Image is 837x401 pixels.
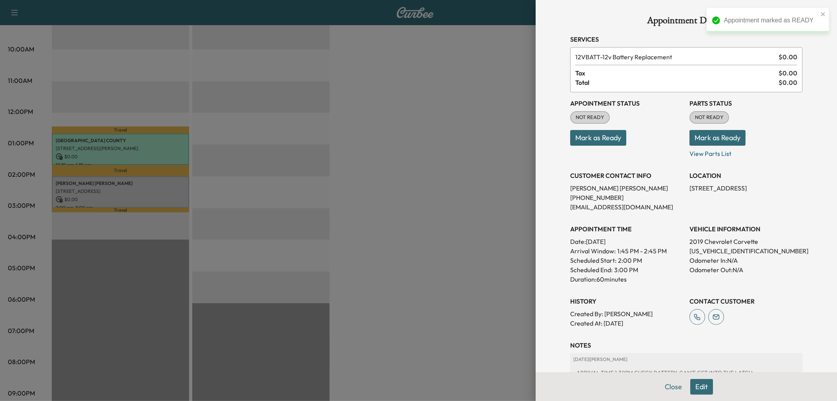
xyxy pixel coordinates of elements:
h3: LOCATION [689,171,802,180]
button: Close [660,379,687,395]
span: 12v Battery Replacement [575,52,775,62]
p: View Parts List [689,146,802,158]
h3: CONTACT CUSTOMER [689,297,802,306]
p: Date: [DATE] [570,237,683,246]
span: Tax [575,68,779,78]
span: $ 0.00 [779,78,797,87]
p: Odometer Out: N/A [689,265,802,275]
p: Created At : [DATE] [570,319,683,328]
p: [PERSON_NAME] [PERSON_NAME] [570,183,683,193]
button: Mark as Ready [689,130,746,146]
p: [DATE] | [PERSON_NAME] [573,356,799,363]
span: Total [575,78,779,87]
span: NOT READY [690,114,728,121]
span: 1:45 PM - 2:45 PM [617,246,667,256]
h3: APPOINTMENT TIME [570,224,683,234]
p: Scheduled Start: [570,256,616,265]
p: [US_VEHICLE_IDENTIFICATION_NUMBER] [689,246,802,256]
button: close [821,11,826,17]
div: Appointment marked as READY [724,16,818,25]
h1: Appointment Details [570,16,802,28]
h3: Services [570,35,802,44]
p: [STREET_ADDRESS] [689,183,802,193]
p: 2019 Chevrolet Corvette [689,237,802,246]
p: 2:00 PM [618,256,642,265]
p: Created By : [PERSON_NAME] [570,309,683,319]
p: Odometer In: N/A [689,256,802,265]
h3: VEHICLE INFORMATION [689,224,802,234]
h3: NOTES [570,341,802,350]
p: Arrival Window: [570,246,683,256]
p: 3:00 PM [614,265,638,275]
span: $ 0.00 [779,68,797,78]
h3: Parts Status [689,99,802,108]
h3: History [570,297,683,306]
h3: Appointment Status [570,99,683,108]
p: Duration: 60 minutes [570,275,683,284]
p: [PHONE_NUMBER] [570,193,683,202]
div: ARRIVAL TIME 1:30PM CHECK BATTERY, CAN'T GET INTO THE LATCH [573,366,799,380]
span: $ 0.00 [779,52,797,62]
p: Scheduled End: [570,265,613,275]
h3: CUSTOMER CONTACT INFO [570,171,683,180]
span: NOT READY [571,114,609,121]
button: Mark as Ready [570,130,626,146]
button: Edit [690,379,713,395]
p: [EMAIL_ADDRESS][DOMAIN_NAME] [570,202,683,212]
